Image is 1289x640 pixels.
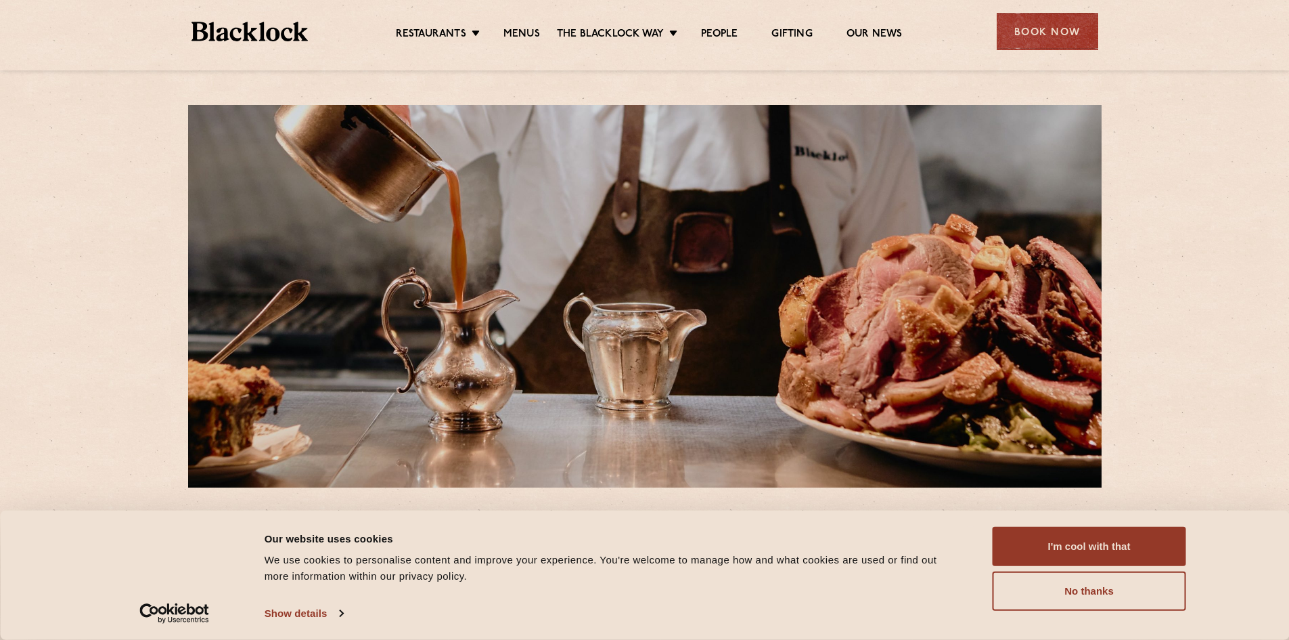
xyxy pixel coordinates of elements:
[997,13,1098,50] div: Book Now
[265,530,962,547] div: Our website uses cookies
[503,28,540,43] a: Menus
[115,603,233,624] a: Usercentrics Cookiebot - opens in a new window
[846,28,903,43] a: Our News
[265,552,962,584] div: We use cookies to personalise content and improve your experience. You're welcome to manage how a...
[771,28,812,43] a: Gifting
[993,527,1186,566] button: I'm cool with that
[701,28,738,43] a: People
[396,28,466,43] a: Restaurants
[557,28,664,43] a: The Blacklock Way
[191,22,309,41] img: BL_Textured_Logo-footer-cropped.svg
[993,572,1186,611] button: No thanks
[265,603,343,624] a: Show details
